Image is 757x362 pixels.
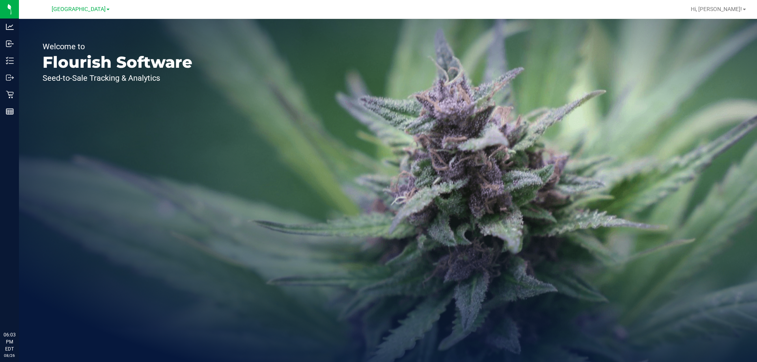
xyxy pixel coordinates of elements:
p: Seed-to-Sale Tracking & Analytics [43,74,192,82]
span: Hi, [PERSON_NAME]! [691,6,742,12]
p: Flourish Software [43,54,192,70]
inline-svg: Inbound [6,40,14,48]
p: Welcome to [43,43,192,50]
inline-svg: Reports [6,108,14,115]
inline-svg: Inventory [6,57,14,65]
inline-svg: Retail [6,91,14,98]
inline-svg: Outbound [6,74,14,82]
inline-svg: Analytics [6,23,14,31]
p: 06:03 PM EDT [4,331,15,353]
span: [GEOGRAPHIC_DATA] [52,6,106,13]
p: 08/26 [4,353,15,358]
